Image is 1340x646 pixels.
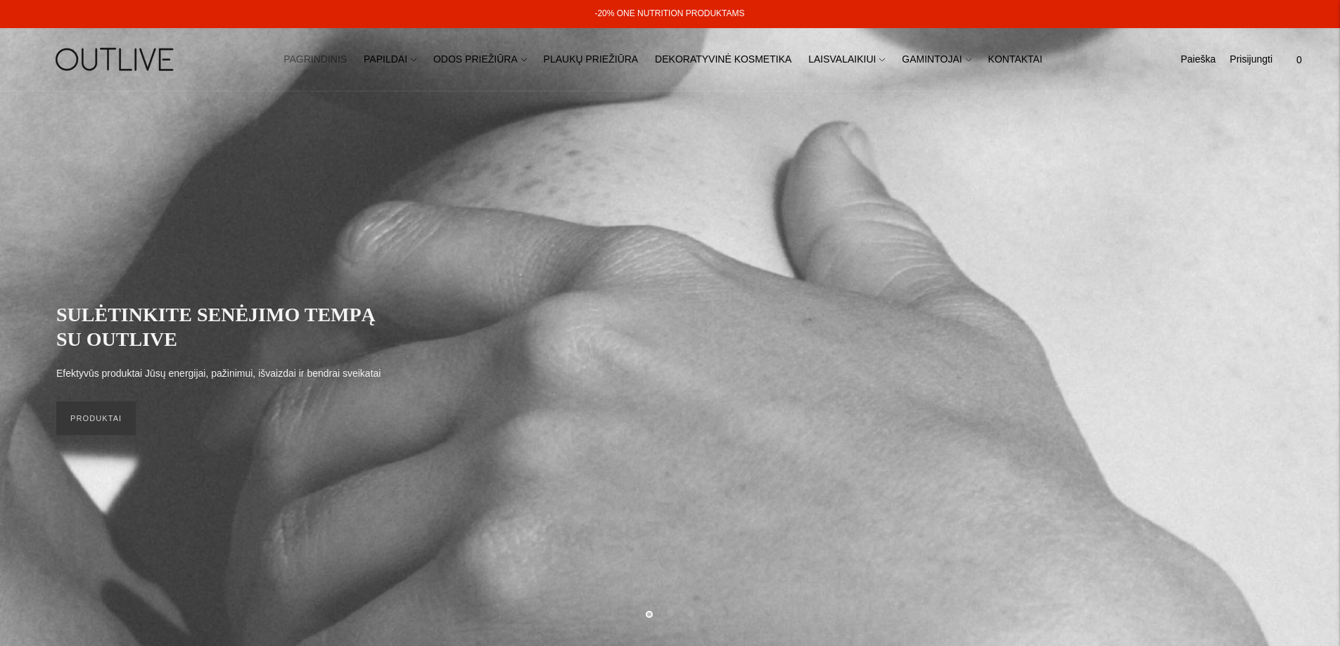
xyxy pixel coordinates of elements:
a: Paieška [1180,44,1215,75]
a: 0 [1287,44,1312,75]
a: LAISVALAIKIUI [808,44,885,75]
button: Move carousel to slide 3 [687,609,694,616]
img: OUTLIVE [28,35,204,84]
a: PAGRINDINIS [283,44,347,75]
h2: SULĖTINKITE SENĖJIMO TEMPĄ SU OUTLIVE [56,302,394,351]
a: -20% ONE NUTRITION PRODUKTAMS [594,8,744,18]
a: PAPILDAI [364,44,416,75]
button: Move carousel to slide 1 [646,611,653,618]
span: 0 [1289,50,1309,70]
a: KONTAKTAI [988,44,1042,75]
a: PRODUKTAI [56,401,136,435]
a: PLAUKŲ PRIEŽIŪRA [544,44,639,75]
p: Efektyvūs produktai Jūsų energijai, pažinimui, išvaizdai ir bendrai sveikatai [56,366,381,382]
a: Prisijungti [1230,44,1272,75]
a: ODOS PRIEŽIŪRA [433,44,527,75]
a: GAMINTOJAI [902,44,971,75]
a: DEKORATYVINĖ KOSMETIKA [655,44,791,75]
button: Move carousel to slide 2 [667,609,674,616]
